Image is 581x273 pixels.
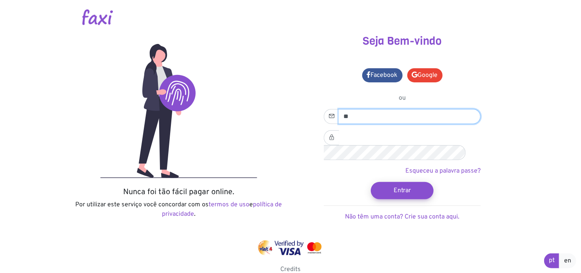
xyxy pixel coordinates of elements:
[345,213,459,221] a: Não têm uma conta? Crie sua conta aqui.
[362,68,403,82] a: Facebook
[296,35,508,48] h3: Seja Bem-vindo
[305,240,323,255] img: mastercard
[405,167,481,175] a: Esqueceu a palavra passe?
[258,240,273,255] img: vinti4
[559,253,576,268] a: en
[274,240,304,255] img: visa
[209,201,250,209] a: termos de uso
[73,187,285,197] h5: Nunca foi tão fácil pagar online.
[73,200,285,219] p: Por utilizar este serviço você concordar com os e .
[544,253,559,268] a: pt
[407,68,443,82] a: Google
[324,93,481,103] p: ou
[371,182,434,199] button: Entrar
